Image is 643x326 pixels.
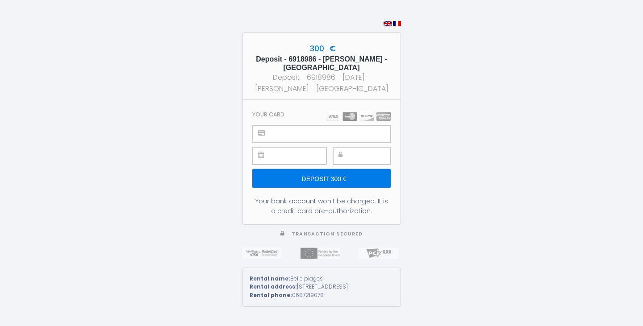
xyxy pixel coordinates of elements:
[250,283,297,290] strong: Rental address:
[250,291,292,299] strong: Rental phone:
[250,291,394,300] div: 0687219078
[308,43,336,54] span: 300 €
[384,21,392,26] img: en.png
[250,275,290,282] strong: Rental name:
[251,55,392,72] h5: Deposit - 6918986 - [PERSON_NAME] - [GEOGRAPHIC_DATA]
[250,283,394,291] div: [STREET_ADDRESS]
[251,72,392,94] div: Deposit - 6918986 - [DATE] - [PERSON_NAME] - [GEOGRAPHIC_DATA]
[393,21,401,26] img: fr.png
[292,231,363,237] span: Transaction secured
[272,126,390,142] iframe: Cadre sécurisé pour la saisie du numéro de carte
[252,111,284,118] h3: Your card
[250,275,394,283] div: Belle plages
[252,196,390,216] div: Your bank account won't be charged. It is a credit card pre-authorization.
[326,112,391,121] img: carts.png
[272,148,326,164] iframe: Cadre sécurisé pour la saisie de la date d'expiration
[252,169,390,188] input: Deposit 300 €
[353,148,390,164] iframe: Cadre sécurisé pour la saisie du code de sécurité CVC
